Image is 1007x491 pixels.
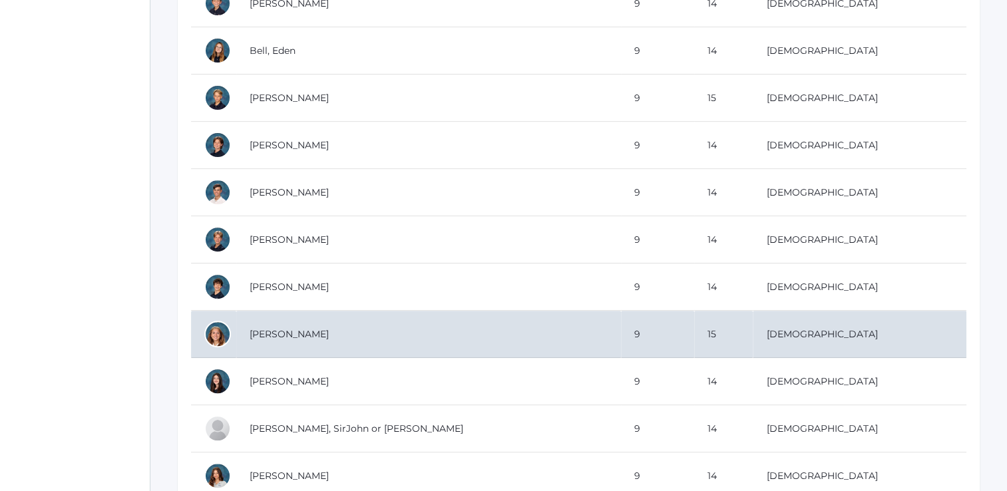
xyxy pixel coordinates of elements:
[621,358,694,405] td: 9
[753,75,966,122] td: [DEMOGRAPHIC_DATA]
[621,75,694,122] td: 9
[694,358,753,405] td: 14
[204,37,231,64] div: Eden Bell
[204,273,231,300] div: James Hibbard
[753,122,966,169] td: [DEMOGRAPHIC_DATA]
[204,368,231,395] div: Abigail Mangimelli
[236,311,621,358] td: [PERSON_NAME]
[236,358,621,405] td: [PERSON_NAME]
[621,263,694,311] td: 9
[621,405,694,452] td: 9
[236,122,621,169] td: [PERSON_NAME]
[753,263,966,311] td: [DEMOGRAPHIC_DATA]
[694,405,753,452] td: 14
[621,122,694,169] td: 9
[236,169,621,216] td: [PERSON_NAME]
[236,75,621,122] td: [PERSON_NAME]
[694,311,753,358] td: 15
[753,311,966,358] td: [DEMOGRAPHIC_DATA]
[753,27,966,75] td: [DEMOGRAPHIC_DATA]
[204,226,231,253] div: Liam Finlay
[204,84,231,111] div: Asher Burke
[204,462,231,489] div: Olivia Pereyra
[753,358,966,405] td: [DEMOGRAPHIC_DATA]
[753,405,966,452] td: [DEMOGRAPHIC_DATA]
[694,169,753,216] td: 14
[236,405,621,452] td: [PERSON_NAME], SirJohn or [PERSON_NAME]
[236,216,621,263] td: [PERSON_NAME]
[753,169,966,216] td: [DEMOGRAPHIC_DATA]
[694,216,753,263] td: 14
[753,216,966,263] td: [DEMOGRAPHIC_DATA]
[694,27,753,75] td: 14
[204,179,231,206] div: Levi Carpenter
[621,169,694,216] td: 9
[694,122,753,169] td: 14
[621,216,694,263] td: 9
[236,27,621,75] td: Bell, Eden
[236,263,621,311] td: [PERSON_NAME]
[694,75,753,122] td: 15
[621,27,694,75] td: 9
[204,415,231,442] div: SirJohn or John Mohr
[204,321,231,347] div: Ameliya Lehr
[204,132,231,158] div: Elijah Burr
[621,311,694,358] td: 9
[694,263,753,311] td: 14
